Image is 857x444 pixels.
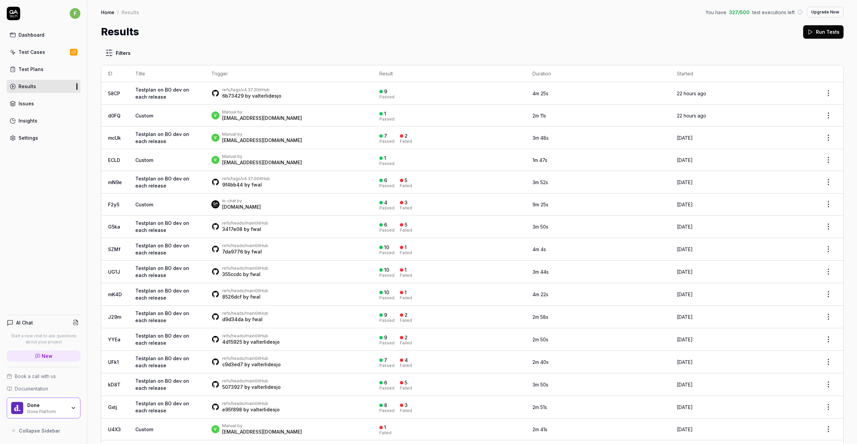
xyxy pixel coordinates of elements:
div: Failed [400,273,412,277]
a: F2yS [108,202,119,207]
div: Done [27,402,66,408]
a: fwal [251,249,262,254]
img: Done Logo [11,402,23,414]
div: Settings [19,134,38,141]
div: 6 [384,222,387,228]
div: [EMAIL_ADDRESS][DOMAIN_NAME] [222,159,302,166]
a: Dashboard [7,28,80,41]
div: 5 [405,222,407,228]
a: fwal [252,316,263,322]
a: mN9e [108,179,122,185]
time: 3m 50s [533,382,548,387]
div: 9 [384,89,387,95]
a: Testplan on BO dev on each release [135,87,189,100]
span: Book a call with us [15,373,56,380]
h1: Results [101,24,139,39]
a: mK4D [108,292,122,297]
span: Collapse Sidebar [19,427,60,434]
button: f [70,7,80,20]
a: UFk1 [108,359,119,365]
div: Passed [379,184,395,188]
div: 2 [405,312,408,318]
div: Failed [379,431,391,435]
a: Testplan on BO dev on each release [135,131,189,144]
button: Upgrade Now [807,7,844,18]
img: 7ccf6c19-61ad-4a6c-8811-018b02a1b829.jpg [211,200,219,208]
a: refs/heads/main [222,401,255,406]
div: by [222,339,280,345]
button: Run Tests [803,25,844,39]
div: GitHub [222,87,281,93]
button: Filters [101,46,135,60]
a: refs/heads/main [222,288,255,293]
div: Passed [379,364,395,368]
span: Custom [135,113,153,118]
a: e95f898 [222,407,242,412]
a: Testplan on BO dev on each release [135,243,189,255]
span: v [211,425,219,433]
div: by [222,406,280,413]
a: 3417e08 [222,226,242,232]
span: 327 / 500 [729,9,750,16]
div: Failed [400,228,412,232]
div: by [222,361,281,368]
a: Results [7,80,80,93]
a: 9f4bb44 [222,182,243,187]
a: ECLD [108,157,120,163]
time: 4m 25s [533,91,548,96]
div: Done Platform [27,408,66,414]
div: Results [19,83,36,90]
time: [DATE] [677,359,693,365]
div: GitHub [222,311,268,316]
a: refs/heads/main [222,311,255,316]
a: kD8T [108,382,121,387]
time: [DATE] [677,224,693,230]
time: 3m 52s [533,179,548,185]
div: Test Plans [19,66,43,73]
a: refs/heads/main [222,356,255,361]
div: Insights [19,117,37,124]
div: by [222,226,268,233]
a: Test Plans [7,63,80,76]
span: New [42,352,53,360]
div: Passed [379,117,395,121]
div: Passed [379,386,395,390]
a: Testplan on BO dev on each release [135,288,189,301]
a: Home [101,9,114,15]
div: GitHub [222,378,281,384]
a: Issues [7,97,80,110]
div: Passed [379,318,395,322]
a: refs/heads/main [222,378,255,383]
div: 6 [384,380,387,386]
div: 10 [384,244,389,250]
time: [DATE] [677,157,693,163]
a: refs/heads/main [222,243,255,248]
div: GitHub [222,176,270,181]
time: [DATE] [677,135,693,141]
div: by [222,181,270,188]
div: Failed [400,341,412,345]
p: Start a new chat to ask questions about your project [7,333,80,345]
div: by [222,248,268,255]
div: Results [122,9,139,15]
div: Manual by [222,132,302,137]
div: 1 [384,155,386,161]
div: 7 [384,357,387,363]
div: 1 [405,267,407,273]
a: Testplan on BO dev on each release [135,355,189,368]
time: 4m 4s [533,246,546,252]
th: Trigger [205,65,373,82]
time: 2m 41s [533,426,547,432]
time: [DATE] [677,426,693,432]
a: valterlidesjo [250,339,280,345]
a: refs/tags/v4.37.0 [222,176,256,181]
span: f [70,8,80,19]
div: 9 [384,335,387,341]
time: 2m 50s [533,337,548,342]
a: YYEa [108,337,121,342]
div: 1 [384,111,386,117]
div: GitHub [222,220,268,226]
a: Testplan on BO dev on each release [135,220,189,233]
div: Passed [379,162,395,166]
div: 9 [384,312,387,318]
